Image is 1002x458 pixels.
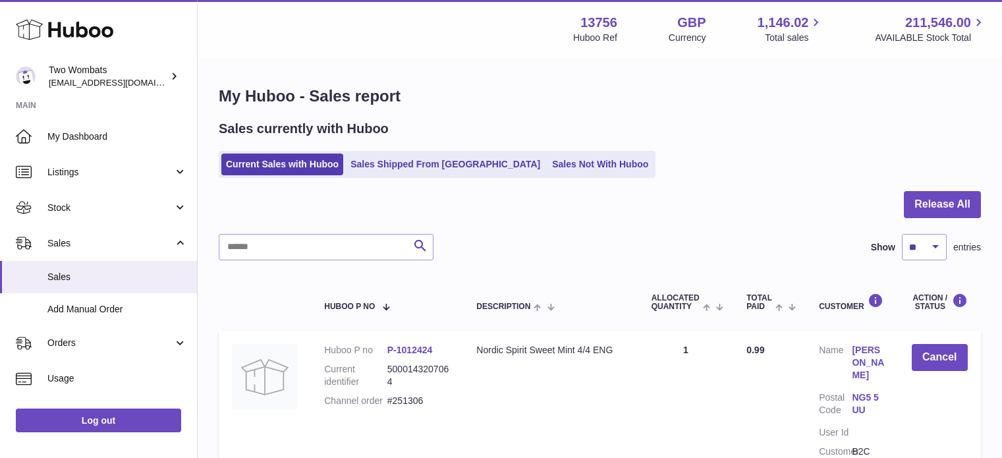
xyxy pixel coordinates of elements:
dt: Channel order [324,395,387,407]
div: Customer [819,293,885,311]
button: Cancel [912,344,968,371]
dd: #251306 [387,395,451,407]
span: Usage [47,372,187,385]
dt: User Id [819,426,852,439]
dt: Current identifier [324,363,387,388]
span: Add Manual Order [47,303,187,316]
span: Sales [47,271,187,283]
div: Currency [669,32,706,44]
span: Listings [47,166,173,179]
div: Nordic Spirit Sweet Mint 4/4 ENG [476,344,625,357]
span: Huboo P no [324,302,375,311]
div: Two Wombats [49,64,167,89]
dt: Name [819,344,852,385]
span: entries [953,241,981,254]
dt: Huboo P no [324,344,387,357]
div: Action / Status [912,293,968,311]
span: 0.99 [746,345,764,355]
a: Sales Not With Huboo [547,154,653,175]
a: Log out [16,409,181,432]
label: Show [871,241,895,254]
span: Sales [47,237,173,250]
span: My Dashboard [47,130,187,143]
h1: My Huboo - Sales report [219,86,981,107]
dd: 5000143207064 [387,363,451,388]
span: AVAILABLE Stock Total [875,32,986,44]
div: Huboo Ref [573,32,617,44]
span: 1,146.02 [758,14,809,32]
a: Current Sales with Huboo [221,154,343,175]
span: Orders [47,337,173,349]
span: Total paid [746,294,772,311]
button: Release All [904,191,981,218]
span: Description [476,302,530,311]
strong: 13756 [580,14,617,32]
a: [PERSON_NAME] [852,344,885,382]
span: Total sales [765,32,823,44]
a: P-1012424 [387,345,433,355]
a: 1,146.02 Total sales [758,14,824,44]
a: Sales Shipped From [GEOGRAPHIC_DATA] [346,154,545,175]
a: 211,546.00 AVAILABLE Stock Total [875,14,986,44]
img: internalAdmin-13756@internal.huboo.com [16,67,36,86]
dt: Postal Code [819,391,852,420]
img: no-photo.jpg [232,344,298,410]
h2: Sales currently with Huboo [219,120,389,138]
a: NG5 5UU [852,391,885,416]
span: ALLOCATED Quantity [652,294,700,311]
span: [EMAIL_ADDRESS][DOMAIN_NAME] [49,77,194,88]
span: 211,546.00 [905,14,971,32]
strong: GBP [677,14,706,32]
span: Stock [47,202,173,214]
